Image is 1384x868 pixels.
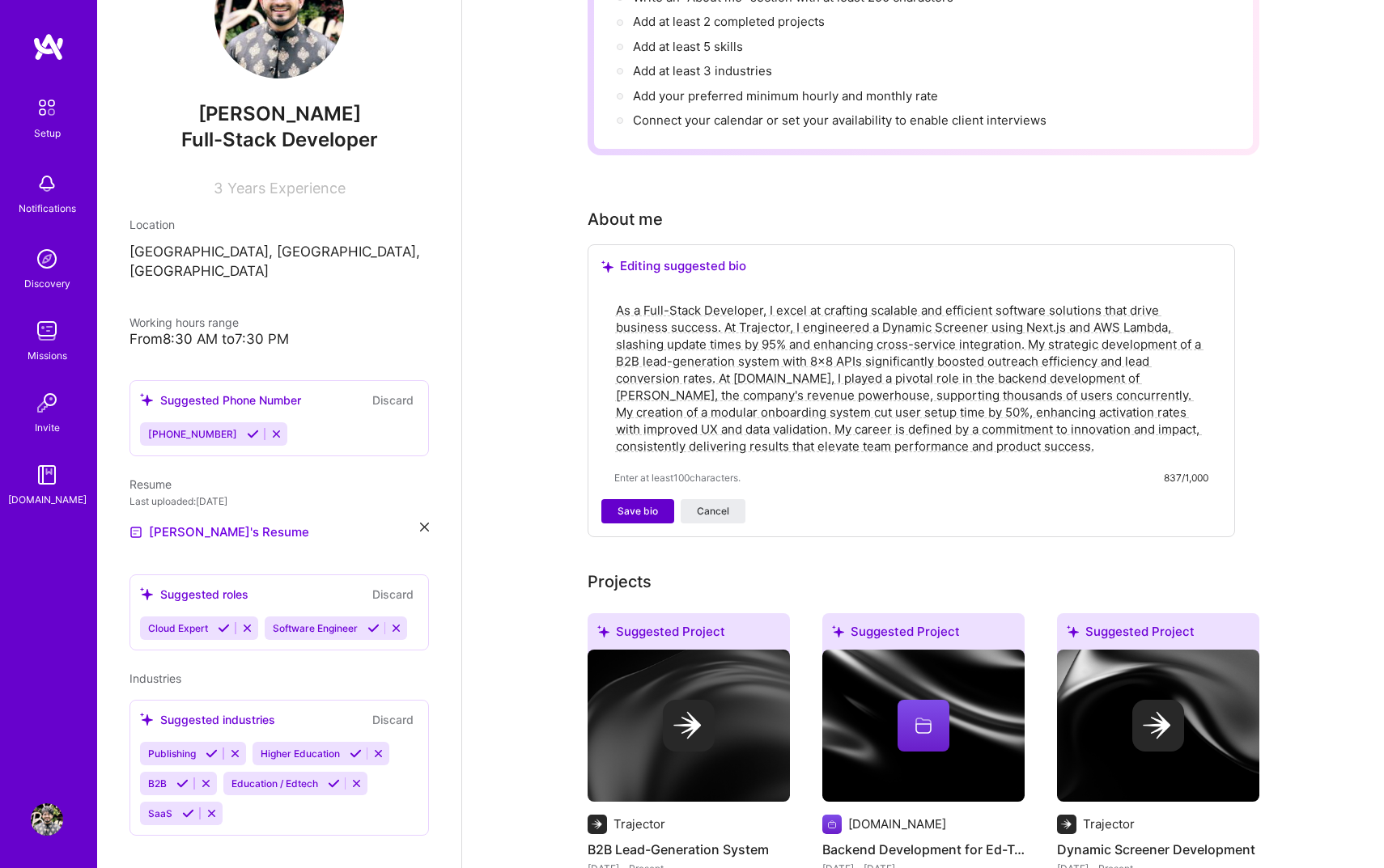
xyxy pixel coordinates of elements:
img: logo [32,32,65,61]
div: Trajector [613,815,665,832]
img: cover [588,650,790,802]
div: Suggested Project [1057,613,1259,656]
button: Discard [367,391,418,409]
span: Add your preferred minimum hourly and monthly rate [633,88,938,104]
i: Accept [206,747,218,760]
h4: B2B Lead-Generation System [588,839,790,860]
div: From 8:30 AM to 7:30 PM [129,331,429,348]
textarea: As a Full-Stack Developer, I excel at crafting scalable and efficient software solutions that dri... [614,300,1208,456]
span: Education / Edtech [231,777,318,790]
div: Setup [34,125,61,142]
i: Reject [390,622,402,634]
i: icon SuggestedTeams [140,587,154,601]
div: Discovery [24,275,70,292]
i: Reject [206,807,218,819]
i: Reject [241,622,253,634]
span: Cancel [697,504,729,519]
i: Accept [182,807,194,819]
button: Discard [367,585,418,603]
i: icon Close [420,523,429,531]
span: Years Experience [227,180,346,197]
button: Cancel [681,499,745,523]
i: Accept [247,428,259,440]
i: Reject [372,747,384,760]
span: Save bio [618,504,658,519]
img: Company logo [1057,815,1076,834]
div: Editing suggested bio [601,258,1221,274]
i: Reject [200,777,212,790]
img: guide book [31,459,63,491]
img: setup [30,91,64,125]
span: Industries [129,671,181,685]
img: discovery [31,243,63,275]
div: Suggested industries [140,711,275,728]
img: Company logo [588,815,607,834]
i: Accept [328,777,340,790]
img: Invite [31,387,63,419]
div: Trajector [1083,815,1135,832]
span: [PERSON_NAME] [129,102,429,126]
div: Notifications [19,200,76,217]
img: teamwork [31,315,63,347]
i: Accept [367,622,380,634]
span: Full-Stack Developer [181,128,378,151]
span: 3 [214,180,223,197]
span: Publishing [148,747,196,760]
span: Software Engineer [273,622,358,634]
i: Reject [229,747,241,760]
h4: Dynamic Screener Development [1057,839,1259,860]
img: User Avatar [31,803,63,836]
div: About me [588,207,663,231]
img: cover [1057,650,1259,802]
i: Accept [218,622,230,634]
div: Last uploaded: [DATE] [129,493,429,510]
a: User Avatar [27,803,67,836]
i: icon SuggestedTeams [597,625,609,637]
div: [DOMAIN_NAME] [8,491,87,508]
i: icon SuggestedTeams [140,393,154,407]
i: Reject [270,428,282,440]
span: Connect your calendar or set your availability to enable client interviews [633,112,1046,128]
i: Accept [350,747,362,760]
div: Suggested Phone Number [140,392,301,409]
button: Save bio [601,499,674,523]
button: Discard [367,710,418,729]
p: [GEOGRAPHIC_DATA], [GEOGRAPHIC_DATA], [GEOGRAPHIC_DATA] [129,243,429,282]
span: B2B [148,777,167,790]
span: Add at least 5 skills [633,39,743,54]
img: Company logo [663,700,715,752]
h4: Backend Development for Ed-Tech Platform [822,839,1025,860]
span: SaaS [148,807,172,819]
div: Suggested Project [822,613,1025,656]
span: Cloud Expert [148,622,208,634]
div: Projects [588,569,652,594]
span: Add at least 2 completed projects [633,14,825,29]
img: cover [822,650,1025,802]
i: Reject [350,777,363,790]
img: Company logo [822,815,842,834]
span: Higher Education [261,747,340,760]
div: Location [129,216,429,233]
i: icon SuggestedTeams [601,260,613,273]
a: [PERSON_NAME]'s Resume [129,523,309,542]
span: Working hours range [129,315,239,329]
i: icon SuggestedTeams [832,625,844,637]
div: [DOMAIN_NAME] [848,815,946,832]
img: bell [31,167,63,200]
div: Invite [35,419,60,436]
i: icon SuggestedTeams [140,713,154,726]
i: Accept [176,777,189,790]
div: Suggested roles [140,586,248,603]
img: Resume [129,526,142,539]
i: icon SuggestedTeams [1067,625,1079,637]
span: Enter at least 100 characters. [614,469,741,486]
div: Suggested Project [588,613,790,656]
div: Missions [28,347,67,364]
span: Resume [129,477,172,491]
span: [PHONE_NUMBER] [148,428,237,440]
div: 837/1,000 [1164,469,1208,486]
span: Add at least 3 industries [633,63,772,78]
img: Company logo [1132,700,1184,752]
div: Add projects you've worked on [588,569,652,594]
